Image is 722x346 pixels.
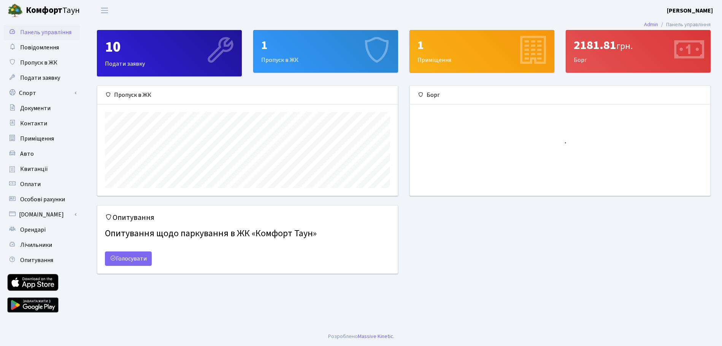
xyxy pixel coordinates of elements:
a: 1Приміщення [409,30,554,73]
a: Опитування [4,253,80,268]
a: Авто [4,146,80,161]
span: Контакти [20,119,47,128]
a: Голосувати [105,251,152,266]
span: Авто [20,150,34,158]
a: Розроблено [328,332,358,340]
a: Панель управління [4,25,80,40]
a: 10Подати заявку [97,30,242,76]
span: Лічильники [20,241,52,249]
span: Повідомлення [20,43,59,52]
div: Пропуск в ЖК [254,30,398,72]
a: Admin [644,21,658,28]
a: [PERSON_NAME] [667,6,713,15]
div: Приміщення [410,30,554,72]
div: Борг [566,30,710,72]
a: Подати заявку [4,70,80,85]
a: Особові рахунки [4,192,80,207]
span: Орендарі [20,226,46,234]
a: [DOMAIN_NAME] [4,207,80,222]
div: Борг [410,86,710,104]
div: 2181.81 [574,38,703,52]
span: Таун [26,4,80,17]
span: Квитанції [20,165,48,173]
a: Квитанції [4,161,80,177]
h4: Опитування щодо паркування в ЖК «Комфорт Таун» [105,225,390,242]
a: Документи [4,101,80,116]
div: Подати заявку [97,30,241,76]
span: Приміщення [20,134,54,143]
nav: breadcrumb [633,17,722,33]
a: Орендарі [4,222,80,237]
a: Спорт [4,85,80,101]
a: Контакти [4,116,80,131]
a: Повідомлення [4,40,80,55]
div: 1 [417,38,546,52]
span: Подати заявку [20,74,60,82]
h5: Опитування [105,213,390,222]
div: Пропуск в ЖК [97,86,398,104]
span: Особові рахунки [20,195,65,204]
span: Документи [20,104,51,112]
div: 10 [105,38,234,56]
span: Пропуск в ЖК [20,58,57,67]
div: . [328,332,394,341]
img: logo.png [8,3,23,18]
a: Massive Kinetic [358,332,393,340]
b: Комфорт [26,4,62,16]
span: грн. [616,39,633,53]
button: Переключити навігацію [95,4,114,17]
a: Лічильники [4,237,80,253]
a: Оплати [4,177,80,192]
a: 1Пропуск в ЖК [253,30,398,73]
span: Панель управління [20,28,71,36]
div: 1 [261,38,390,52]
span: Оплати [20,180,41,188]
li: Панель управління [658,21,711,29]
a: Приміщення [4,131,80,146]
span: Опитування [20,256,53,264]
a: Пропуск в ЖК [4,55,80,70]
